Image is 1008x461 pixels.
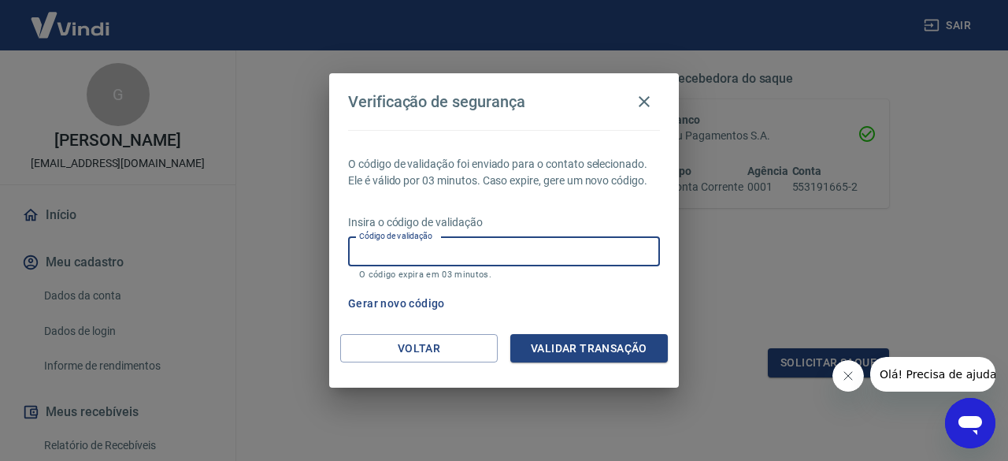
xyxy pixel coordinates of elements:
button: Voltar [340,334,498,363]
button: Validar transação [510,334,668,363]
label: Código de validação [359,230,432,242]
p: O código expira em 03 minutos. [359,270,649,280]
span: Olá! Precisa de ajuda? [9,11,132,24]
iframe: Mensagem da empresa [870,357,995,392]
p: Insira o código de validação [348,214,660,231]
button: Gerar novo código [342,289,451,318]
iframe: Fechar mensagem [832,360,864,392]
h4: Verificação de segurança [348,92,525,111]
p: O código de validação foi enviado para o contato selecionado. Ele é válido por 03 minutos. Caso e... [348,156,660,189]
iframe: Botão para abrir a janela de mensagens [945,398,995,448]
